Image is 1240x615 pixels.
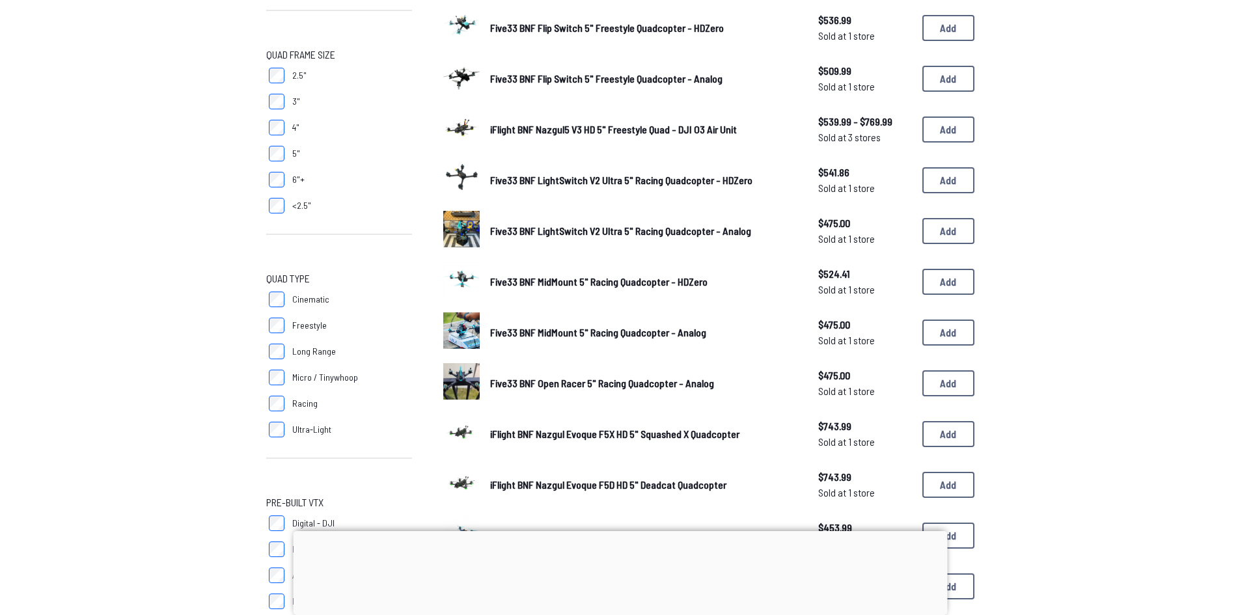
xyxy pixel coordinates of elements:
a: image [443,363,480,403]
button: Add [922,218,974,244]
a: Five33 BNF Flip Switch 5" Freestyle Quadcopter - HDZero [490,20,797,36]
a: image [443,160,480,200]
img: image [443,8,480,44]
img: image [443,59,480,95]
input: 4" [269,120,284,135]
button: Add [922,370,974,396]
a: iFlight BNF Nazgul Evoque F5D HD 5" Deadcat Quadcopter [490,477,797,493]
span: 3" [292,95,300,108]
button: Add [922,66,974,92]
a: iFlight BNF Nazgul5 V3 HD 5" Freestyle Quad - DJI O3 Air Unit [490,122,797,137]
span: <2.5" [292,199,311,212]
img: image [443,160,480,197]
span: Sold at 1 store [818,180,912,196]
span: Sold at 1 store [818,28,912,44]
span: $475.00 [818,368,912,383]
span: $743.99 [818,469,912,485]
span: $536.99 [818,12,912,28]
input: Freestyle [269,318,284,333]
span: 2.5" [292,69,307,82]
img: image [443,109,480,146]
span: Sold at 1 store [818,79,912,94]
a: Five33 BNF Open Racer 5" Racing Quadcopter - Analog [490,376,797,391]
input: Digital - DJI [269,515,284,531]
span: $539.99 - $769.99 [818,114,912,130]
span: iFlight BNF Nazgul Evoque F5X HD 5" Squashed X Quadcopter [490,428,739,440]
span: $453.99 [818,520,912,536]
input: Cinematic [269,292,284,307]
a: image [443,8,480,48]
a: image [443,414,480,454]
span: Sold at 1 store [818,333,912,348]
button: Add [922,167,974,193]
span: Sold at 1 store [818,434,912,450]
button: Add [922,269,974,295]
a: Five33 BNF LightSwitch V2 Ultra 5" Racing Quadcopter - Analog [490,223,797,239]
span: Analog [292,569,317,582]
span: iFlight BNF Nazgul5 V3 HD 5" Freestyle Quad - DJI O3 Air Unit [490,123,737,135]
button: Add [922,421,974,447]
input: 5" [269,146,284,161]
span: $524.41 [818,266,912,282]
span: Sold at 1 store [818,383,912,399]
span: Sold at 1 store [818,485,912,500]
span: iFlight BNF Mach R5 5" Analog Racing Quadcopter [490,529,693,541]
span: Quad Frame Size [266,47,335,62]
span: $743.99 [818,418,912,434]
span: iFlight BNF Nazgul Evoque F5D HD 5" Deadcat Quadcopter [490,478,726,491]
input: Micro / Tinywhoop [269,370,284,385]
span: Long Range [292,345,336,358]
span: $509.99 [818,63,912,79]
a: Five33 BNF Flip Switch 5" Freestyle Quadcopter - Analog [490,71,797,87]
button: Add [922,573,974,599]
span: Digital - HDZero [292,543,350,556]
iframe: Advertisement [293,531,947,612]
a: Five33 BNF MidMount 5" Racing Quadcopter - HDZero [490,274,797,290]
span: Digital - Walksnail [292,595,357,608]
img: image [443,414,480,450]
input: Digital - Walksnail [269,594,284,609]
input: 3" [269,94,284,109]
a: image [443,515,480,556]
a: image [443,312,480,353]
span: Five33 BNF MidMount 5" Racing Quadcopter - HDZero [490,275,708,288]
input: Ultra-Light [269,422,284,437]
img: image [443,515,480,552]
a: image [443,465,480,505]
span: $475.00 [818,215,912,231]
span: 4" [292,121,299,134]
span: Quad Type [266,271,310,286]
span: Five33 BNF Flip Switch 5" Freestyle Quadcopter - HDZero [490,21,724,34]
span: Five33 BNF LightSwitch V2 Ultra 5" Racing Quadcopter - Analog [490,225,751,237]
a: Five33 BNF MidMount 5" Racing Quadcopter - Analog [490,325,797,340]
span: Ultra-Light [292,423,331,436]
span: Freestyle [292,319,327,332]
span: Five33 BNF Flip Switch 5" Freestyle Quadcopter - Analog [490,72,723,85]
button: Add [922,472,974,498]
span: $475.00 [818,317,912,333]
span: Five33 BNF MidMount 5" Racing Quadcopter - Analog [490,326,706,338]
span: 5" [292,147,300,160]
span: Cinematic [292,293,329,306]
input: Long Range [269,344,284,359]
img: image [443,312,480,349]
span: 6"+ [292,173,305,186]
a: Five33 BNF LightSwitch V2 Ultra 5" Racing Quadcopter - HDZero [490,172,797,188]
img: image [443,465,480,501]
button: Add [922,116,974,143]
span: Sold at 1 store [818,231,912,247]
a: image [443,59,480,99]
img: image [443,211,480,247]
span: $541.86 [818,165,912,180]
input: <2.5" [269,198,284,213]
button: Add [922,523,974,549]
span: Digital - DJI [292,517,335,530]
span: Racing [292,397,318,410]
a: image [443,109,480,150]
img: image [443,363,480,400]
a: image [443,262,480,302]
input: Digital - HDZero [269,541,284,557]
span: Sold at 3 stores [818,130,912,145]
span: Micro / Tinywhoop [292,371,358,384]
a: iFlight BNF Nazgul Evoque F5X HD 5" Squashed X Quadcopter [490,426,797,442]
